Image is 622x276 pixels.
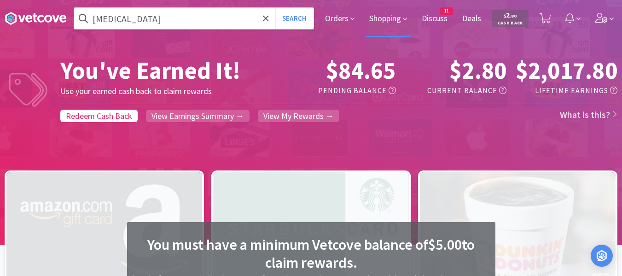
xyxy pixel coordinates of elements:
[74,8,314,29] input: Search by item, sku, manufacturer, ingredient, size...
[441,8,453,14] span: 11
[504,13,506,19] span: $
[60,85,292,98] h5: Use your earned cash back to claim rewards
[66,111,132,121] span: Redeem Cash Back
[258,110,339,122] a: View My Rewards →
[151,111,244,121] span: View Earnings Summary →
[516,55,617,85] span: $2,017.80
[146,110,250,122] a: View Earnings Summary →
[263,111,334,121] span: View My Rewards →
[591,245,613,267] div: Open Intercom Messenger
[60,110,138,122] a: Redeem Cash Back
[131,236,492,271] h3: You must have a minimum Vetcove balance of to claim rewards.
[326,55,396,85] span: $84.65
[418,15,451,23] a: Discuss11
[510,13,517,19] span: . 80
[492,6,529,31] a: $2.80Cash Back
[275,8,314,29] button: Search
[292,85,396,97] h5: Pending Balance
[428,235,462,254] span: $5.00
[514,85,617,97] h5: Lifetime Earnings
[449,55,506,85] span: $2.80
[459,15,485,23] a: Deals
[403,85,507,97] h5: Current Balance
[60,56,292,85] h1: You've Earned It!
[504,11,517,19] span: 2
[560,109,618,120] a: What is this?
[498,21,523,27] span: Cash Back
